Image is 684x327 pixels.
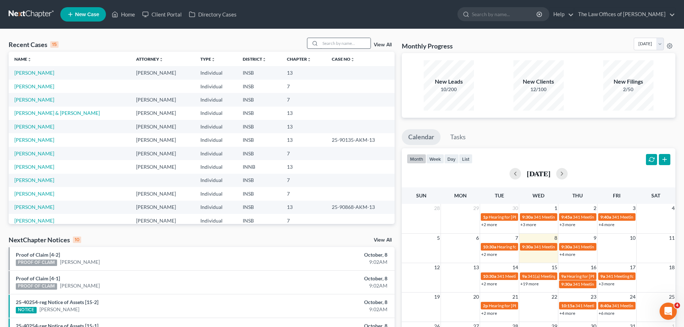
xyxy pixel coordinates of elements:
[599,281,614,286] a: +3 more
[326,201,395,214] td: 25-90868-AKM-13
[483,244,496,249] span: 10:30a
[459,154,473,164] button: list
[426,154,444,164] button: week
[497,274,600,279] span: 341 Meeting for [PERSON_NAME] & [PERSON_NAME]
[281,66,326,79] td: 13
[16,307,37,313] div: NOTICE
[497,244,553,249] span: Hearing for [PERSON_NAME]
[606,274,670,279] span: 341 Meeting for [PERSON_NAME]
[561,214,572,220] span: 9:45a
[374,42,392,47] a: View All
[326,133,395,146] td: 25-90135-AKM-13
[195,66,237,79] td: Individual
[14,191,54,197] a: [PERSON_NAME]
[108,8,139,21] a: Home
[195,80,237,93] td: Individual
[416,192,427,198] span: Sun
[513,78,564,86] div: New Clients
[481,252,497,257] a: +2 more
[534,214,598,220] span: 341 Meeting for [PERSON_NAME]
[237,80,281,93] td: INSB
[599,222,614,227] a: +4 more
[402,129,441,145] a: Calendar
[195,174,237,187] td: Individual
[243,56,266,62] a: Districtunfold_more
[195,214,237,227] td: Individual
[559,222,575,227] a: +3 more
[268,282,387,289] div: 9:02AM
[527,274,597,279] span: 341(a) Meeting for [PERSON_NAME]
[573,281,637,287] span: 341 Meeting for [PERSON_NAME]
[14,110,100,116] a: [PERSON_NAME] & [PERSON_NAME]
[632,204,636,212] span: 3
[522,214,533,220] span: 9:30a
[262,57,266,62] i: unfold_more
[195,201,237,214] td: Individual
[612,303,676,308] span: 341 Meeting for [PERSON_NAME]
[195,160,237,173] td: Individual
[671,204,675,212] span: 4
[600,214,611,220] span: 9:40a
[600,274,605,279] span: 9a
[433,293,441,301] span: 19
[27,57,32,62] i: unfold_more
[512,204,519,212] span: 30
[237,120,281,133] td: INSB
[268,251,387,258] div: October, 8
[668,293,675,301] span: 25
[16,252,60,258] a: Proof of Claim [4-2]
[613,192,620,198] span: Fri
[559,252,575,257] a: +4 more
[60,282,100,289] a: [PERSON_NAME]
[307,57,311,62] i: unfold_more
[130,187,195,200] td: [PERSON_NAME]
[559,310,575,316] a: +4 more
[483,214,488,220] span: 1p
[495,192,504,198] span: Tue
[14,218,54,224] a: [PERSON_NAME]
[130,133,195,146] td: [PERSON_NAME]
[14,164,54,170] a: [PERSON_NAME]
[130,160,195,173] td: [PERSON_NAME]
[603,78,653,86] div: New Filings
[130,201,195,214] td: [PERSON_NAME]
[139,8,185,21] a: Client Portal
[407,154,426,164] button: month
[130,147,195,160] td: [PERSON_NAME]
[281,147,326,160] td: 7
[512,293,519,301] span: 21
[402,42,453,50] h3: Monthly Progress
[593,204,597,212] span: 2
[14,56,32,62] a: Nameunfold_more
[130,66,195,79] td: [PERSON_NAME]
[454,192,467,198] span: Mon
[60,258,100,266] a: [PERSON_NAME]
[567,274,623,279] span: Hearing for [PERSON_NAME]
[590,293,597,301] span: 23
[14,83,54,89] a: [PERSON_NAME]
[211,57,215,62] i: unfold_more
[237,93,281,106] td: INSB
[268,275,387,282] div: October, 8
[14,70,54,76] a: [PERSON_NAME]
[281,107,326,120] td: 13
[475,234,480,242] span: 6
[320,38,371,48] input: Search by name...
[527,170,550,177] h2: [DATE]
[136,56,163,62] a: Attorneyunfold_more
[629,263,636,272] span: 17
[483,303,488,308] span: 2p
[195,133,237,146] td: Individual
[16,299,98,305] a: 25-40254-reg Notice of Assets [15-2]
[14,97,54,103] a: [PERSON_NAME]
[237,66,281,79] td: INSB
[14,177,54,183] a: [PERSON_NAME]
[195,147,237,160] td: Individual
[195,187,237,200] td: Individual
[561,244,572,249] span: 9:30a
[472,8,538,21] input: Search by name...
[39,306,79,313] a: [PERSON_NAME]
[16,275,60,281] a: Proof of Claim [4-1]
[489,303,545,308] span: Hearing for [PERSON_NAME]
[281,133,326,146] td: 13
